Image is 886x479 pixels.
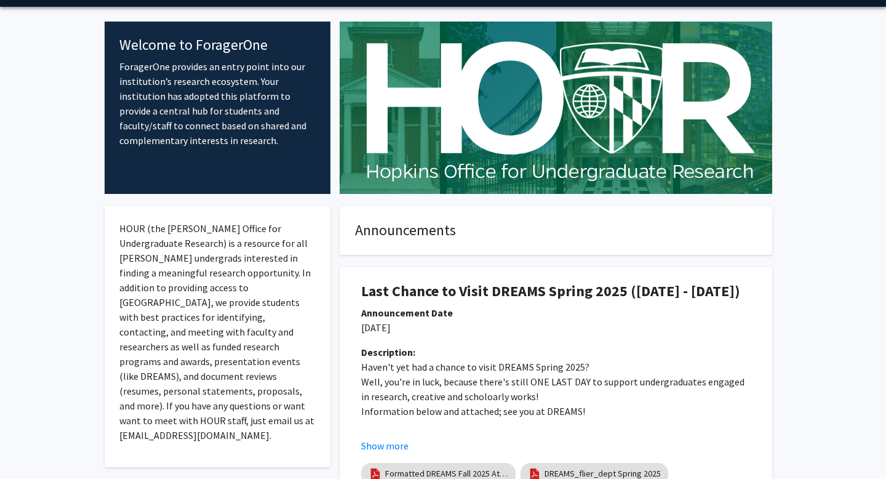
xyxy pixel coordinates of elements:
iframe: Chat [9,424,52,470]
h1: Last Chance to Visit DREAMS Spring 2025 ([DATE] - [DATE]) [361,283,751,300]
p: ForagerOne provides an entry point into our institution’s research ecosystem. Your institution ha... [119,59,316,148]
p: HOUR (the [PERSON_NAME] Office for Undergraduate Research) is a resource for all [PERSON_NAME] un... [119,221,316,443]
p: Well, you're in luck, because there's still ONE LAST DAY to support undergraduates engaged in res... [361,374,751,404]
p: Haven't yet had a chance to visit DREAMS Spring 2025? [361,360,751,374]
h4: Announcements [355,222,757,239]
img: Cover Image [340,22,772,194]
p: [DATE] [361,320,751,335]
h4: Welcome to ForagerOne [119,36,316,54]
p: Information below and attached; see you at DREAMS! [361,404,751,419]
div: Announcement Date [361,305,751,320]
button: Show more [361,438,409,453]
div: Description: [361,345,751,360]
